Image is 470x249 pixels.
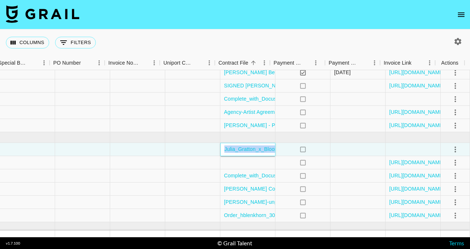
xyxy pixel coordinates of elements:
[449,170,462,182] button: select merge strategy
[334,69,351,76] div: 8/20/2025
[389,69,445,76] a: [URL][DOMAIN_NAME]
[218,56,248,70] div: Contract File
[449,239,464,246] a: Terms
[53,56,81,70] div: PO Number
[224,69,364,76] a: [PERSON_NAME] Best x Bloom Energy IG [DATE].docx.pdf
[248,58,258,68] button: Sort
[449,66,462,79] button: select merge strategy
[138,58,149,68] button: Sort
[359,58,369,68] button: Sort
[380,56,435,70] div: Invoice Link
[215,56,270,70] div: Contract File
[163,56,194,70] div: Uniport Contact Email
[224,82,333,89] a: SIGNED [PERSON_NAME]-Agreement (1).pdf
[389,122,445,129] a: [URL][DOMAIN_NAME]
[449,183,462,195] button: select merge strategy
[224,185,297,192] a: [PERSON_NAME] Contract.pdf
[224,198,354,206] a: [PERSON_NAME]-unpaded bra Agreement draft (2).pdf
[449,93,462,105] button: select merge strategy
[424,57,435,68] button: Menu
[94,57,105,68] button: Menu
[449,156,462,169] button: select merge strategy
[149,57,160,68] button: Menu
[28,58,39,68] button: Sort
[6,5,79,23] img: Grail Talent
[224,95,356,102] a: Complete_with_Docusign_juliaagratton_x_Comfo (1).pdf
[449,80,462,92] button: select merge strategy
[389,82,445,89] a: [URL][DOMAIN_NAME]
[81,58,91,68] button: Sort
[50,56,105,70] div: PO Number
[194,58,204,68] button: Sort
[224,122,319,129] a: [PERSON_NAME] - Pacsun Contract.pdf
[412,58,422,68] button: Sort
[55,37,96,48] button: Show filters
[449,209,462,222] button: select merge strategy
[224,108,319,116] a: Agency-Artist Agreement1116036 (2).pdf
[6,241,20,246] div: v 1.7.100
[302,58,312,68] button: Sort
[224,172,363,179] a: Complete_with_Docusign_Rebecca_Watson_x_Bloo (1).pdf
[270,56,325,70] div: Payment Sent
[449,196,462,209] button: select merge strategy
[6,37,49,48] button: Select columns
[160,56,215,70] div: Uniport Contact Email
[325,56,380,70] div: Payment Sent Date
[369,57,380,68] button: Menu
[389,108,445,116] a: [URL][DOMAIN_NAME]
[389,172,445,179] a: [URL][DOMAIN_NAME]
[259,57,270,68] button: Menu
[449,119,462,132] button: select merge strategy
[389,185,445,192] a: [URL][DOMAIN_NAME]
[384,56,412,70] div: Invoice Link
[105,56,160,70] div: Invoice Notes
[441,56,459,70] div: Actions
[449,106,462,119] button: select merge strategy
[224,146,348,152] a: Julia_Gratton_x_Bloom_Energy_IG_[DATE].docx.pdf
[454,7,469,22] button: open drawer
[389,212,445,219] a: [URL][DOMAIN_NAME]
[224,212,322,219] a: Order_hblenkhorn_300USD (1) (1) (1).pdf
[310,57,321,68] button: Menu
[435,56,464,70] div: Actions
[389,198,445,206] a: [URL][DOMAIN_NAME]
[389,159,445,166] a: [URL][DOMAIN_NAME]
[274,56,302,70] div: Payment Sent
[329,56,359,70] div: Payment Sent Date
[39,57,50,68] button: Menu
[449,143,462,156] button: select merge strategy
[204,57,215,68] button: Menu
[108,56,138,70] div: Invoice Notes
[217,239,252,247] div: © Grail Talent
